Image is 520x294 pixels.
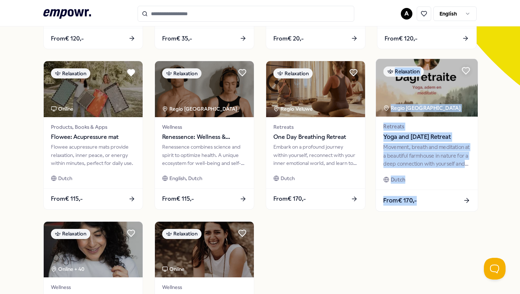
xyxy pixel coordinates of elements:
span: Wellness [162,283,247,291]
span: Wellness [162,123,247,131]
div: Regio Veluwe [273,105,314,113]
div: Relaxation [162,68,201,78]
span: From € 115,- [51,194,83,204]
span: From € 170,- [273,194,306,204]
div: Regio [GEOGRAPHIC_DATA] [383,104,461,112]
span: Products, Books & Apps [51,123,135,131]
span: Retreats [383,123,470,131]
div: Relaxation [273,68,313,78]
span: From € 115,- [162,194,194,204]
img: package image [44,222,143,278]
div: Online [162,265,185,273]
span: Renessence: Wellness & Mindfulness [162,132,247,142]
span: Dutch [391,175,405,184]
div: Relaxation [162,229,201,239]
div: Embark on a profound journey within yourself, reconnect with your inner emotional world, and lear... [273,143,358,167]
span: From € 20,- [273,34,304,43]
span: Flowee: Acupressure mat [51,132,135,142]
div: Flowee acupressure mats provide relaxation, inner peace, or energy within minutes, perfect for da... [51,143,135,167]
input: Search for products, categories or subcategories [138,6,354,22]
a: package imageRelaxationOnlineProducts, Books & AppsFlowee: Acupressure matFlowee acupressure mats... [43,61,143,209]
span: One Day Breathing Retreat [273,132,358,142]
span: Dutch [58,174,72,182]
img: package image [155,61,254,117]
span: From € 170,- [383,196,417,205]
div: Online + 40 [51,265,84,273]
a: package imageRelaxationRegio [GEOGRAPHIC_DATA] RetreatsYoga and [DATE] RetreatMovement, breath an... [376,59,478,212]
div: Renessence combines science and spirit to optimize health. A unique ecosystem for well-being and ... [162,143,247,167]
span: English, Dutch [169,174,202,182]
div: Movement, breath and meditation at a beautiful farmhouse in nature for a deep connection with you... [383,143,470,168]
div: Relaxation [383,67,424,77]
span: From € 120,- [385,34,417,43]
iframe: Help Scout Beacon - Open [484,258,506,280]
img: package image [155,222,254,278]
div: Relaxation [51,68,90,78]
a: package imageRelaxationRegio [GEOGRAPHIC_DATA] WellnessRenessence: Wellness & MindfulnessRenessen... [155,61,254,209]
span: Wellness [51,283,135,291]
div: Regio [GEOGRAPHIC_DATA] [162,105,238,113]
span: Retreats [273,123,358,131]
div: Relaxation [51,229,90,239]
span: Dutch [281,174,295,182]
span: Yoga and [DATE] Retreat [383,132,470,142]
img: package image [266,61,365,117]
div: Online [51,105,73,113]
button: A [401,8,412,20]
a: package imageRelaxationRegio Veluwe RetreatsOne Day Breathing RetreatEmbark on a profound journey... [266,61,365,209]
span: From € 35,- [162,34,192,43]
img: package image [376,59,478,117]
span: From € 120,- [51,34,84,43]
img: package image [44,61,143,117]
